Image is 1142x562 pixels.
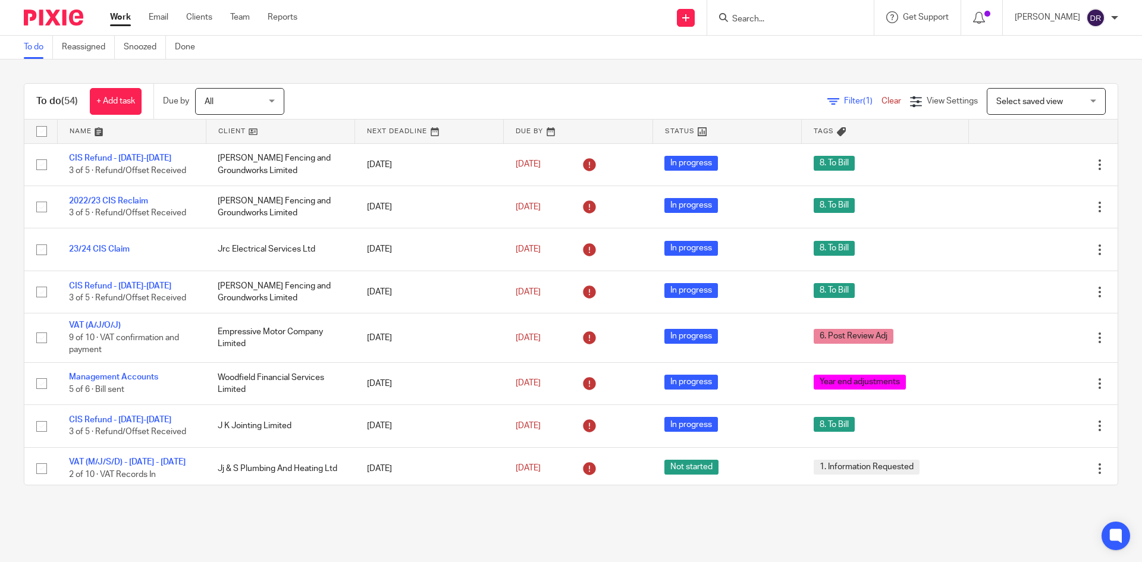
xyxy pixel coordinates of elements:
span: 8. To Bill [814,417,855,432]
span: [DATE] [516,203,541,211]
span: [DATE] [516,288,541,296]
td: [DATE] [355,143,504,186]
a: Email [149,11,168,23]
span: 6. Post Review Adj [814,329,893,344]
span: [DATE] [516,245,541,253]
a: CIS Refund - [DATE]-[DATE] [69,416,171,424]
span: In progress [664,156,718,171]
span: 8. To Bill [814,156,855,171]
span: In progress [664,375,718,390]
td: [DATE] [355,313,504,362]
img: Pixie [24,10,83,26]
span: All [205,98,214,106]
a: 23/24 CIS Claim [69,245,130,253]
span: 8. To Bill [814,198,855,213]
a: Clear [881,97,901,105]
span: 3 of 5 · Refund/Offset Received [69,167,186,175]
a: + Add task [90,88,142,115]
a: CIS Refund - [DATE]-[DATE] [69,282,171,290]
span: [DATE] [516,334,541,342]
h1: To do [36,95,78,108]
span: (54) [61,96,78,106]
span: 2 of 10 · VAT Records In [69,470,156,479]
span: [DATE] [516,464,541,473]
a: Work [110,11,131,23]
span: [DATE] [516,379,541,388]
span: [DATE] [516,422,541,430]
td: [DATE] [355,362,504,404]
input: Search [731,14,838,25]
span: 5 of 6 · Bill sent [69,385,124,394]
span: Year end adjustments [814,375,906,390]
span: In progress [664,283,718,298]
td: [PERSON_NAME] Fencing and Groundworks Limited [206,143,354,186]
span: Filter [844,97,881,105]
span: 8. To Bill [814,241,855,256]
span: View Settings [927,97,978,105]
a: 2022/23 CIS Reclaim [69,197,148,205]
td: J K Jointing Limited [206,405,354,447]
span: 3 of 5 · Refund/Offset Received [69,209,186,217]
a: Reassigned [62,36,115,59]
td: [DATE] [355,186,504,228]
td: Jj & S Plumbing And Heating Ltd [206,447,354,489]
td: [PERSON_NAME] Fencing and Groundworks Limited [206,186,354,228]
td: [DATE] [355,228,504,271]
span: 3 of 5 · Refund/Offset Received [69,294,186,302]
a: Done [175,36,204,59]
a: Snoozed [124,36,166,59]
a: Reports [268,11,297,23]
td: [DATE] [355,447,504,489]
td: Jrc Electrical Services Ltd [206,228,354,271]
span: Tags [814,128,834,134]
a: Team [230,11,250,23]
a: To do [24,36,53,59]
span: [DATE] [516,161,541,169]
span: In progress [664,198,718,213]
td: [PERSON_NAME] Fencing and Groundworks Limited [206,271,354,313]
span: In progress [664,241,718,256]
td: Empressive Motor Company Limited [206,313,354,362]
a: Management Accounts [69,373,158,381]
span: In progress [664,417,718,432]
a: CIS Refund - [DATE]-[DATE] [69,154,171,162]
td: [DATE] [355,271,504,313]
img: svg%3E [1086,8,1105,27]
span: (1) [863,97,873,105]
span: 3 of 5 · Refund/Offset Received [69,428,186,436]
p: Due by [163,95,189,107]
span: 1. Information Requested [814,460,920,475]
span: Not started [664,460,719,475]
a: VAT (A/J/O/J) [69,321,121,329]
td: Woodfield Financial Services Limited [206,362,354,404]
a: Clients [186,11,212,23]
span: Select saved view [996,98,1063,106]
p: [PERSON_NAME] [1015,11,1080,23]
a: VAT (M/J/S/D) - [DATE] - [DATE] [69,458,186,466]
span: 9 of 10 · VAT confirmation and payment [69,334,179,354]
span: In progress [664,329,718,344]
td: [DATE] [355,405,504,447]
span: Get Support [903,13,949,21]
span: 8. To Bill [814,283,855,298]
